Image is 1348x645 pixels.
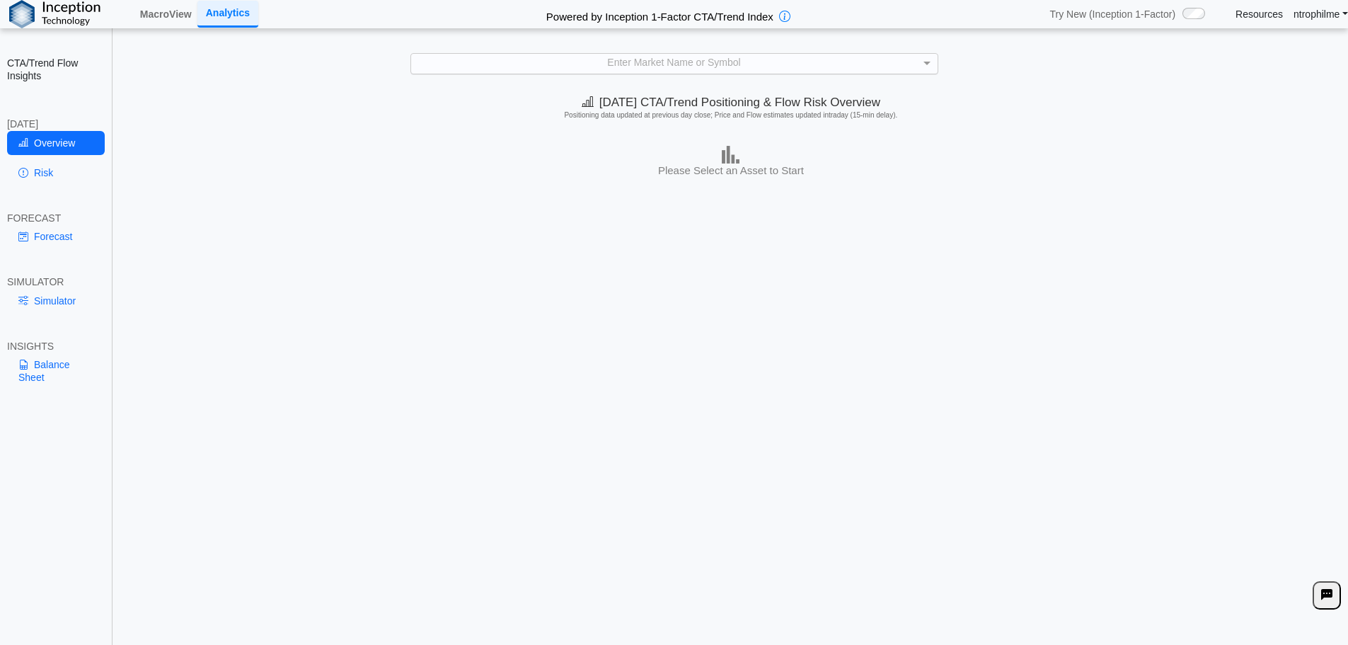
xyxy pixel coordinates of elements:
[7,353,105,389] a: Balance Sheet
[117,164,1344,178] h3: Please Select an Asset to Start
[7,161,105,185] a: Risk
[7,118,105,130] div: [DATE]
[722,146,739,164] img: bar-chart.png
[197,1,258,27] a: Analytics
[1049,8,1175,21] span: Try New (Inception 1-Factor)
[7,131,105,155] a: Overview
[134,2,197,26] a: MacroView
[7,275,105,288] div: SIMULATOR
[1235,8,1283,21] a: Resources
[541,4,779,24] h2: Powered by Inception 1-Factor CTA/Trend Index
[411,54,938,73] div: Enter Market Name or Symbol
[7,224,105,249] a: Forecast
[7,340,105,353] div: INSIGHTS
[120,111,1342,120] h5: Positioning data updated at previous day close; Price and Flow estimates updated intraday (15-min...
[7,289,105,313] a: Simulator
[582,96,880,109] span: [DATE] CTA/Trend Positioning & Flow Risk Overview
[7,212,105,224] div: FORECAST
[1294,8,1348,21] a: ntrophilme
[7,57,105,82] h2: CTA/Trend Flow Insights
